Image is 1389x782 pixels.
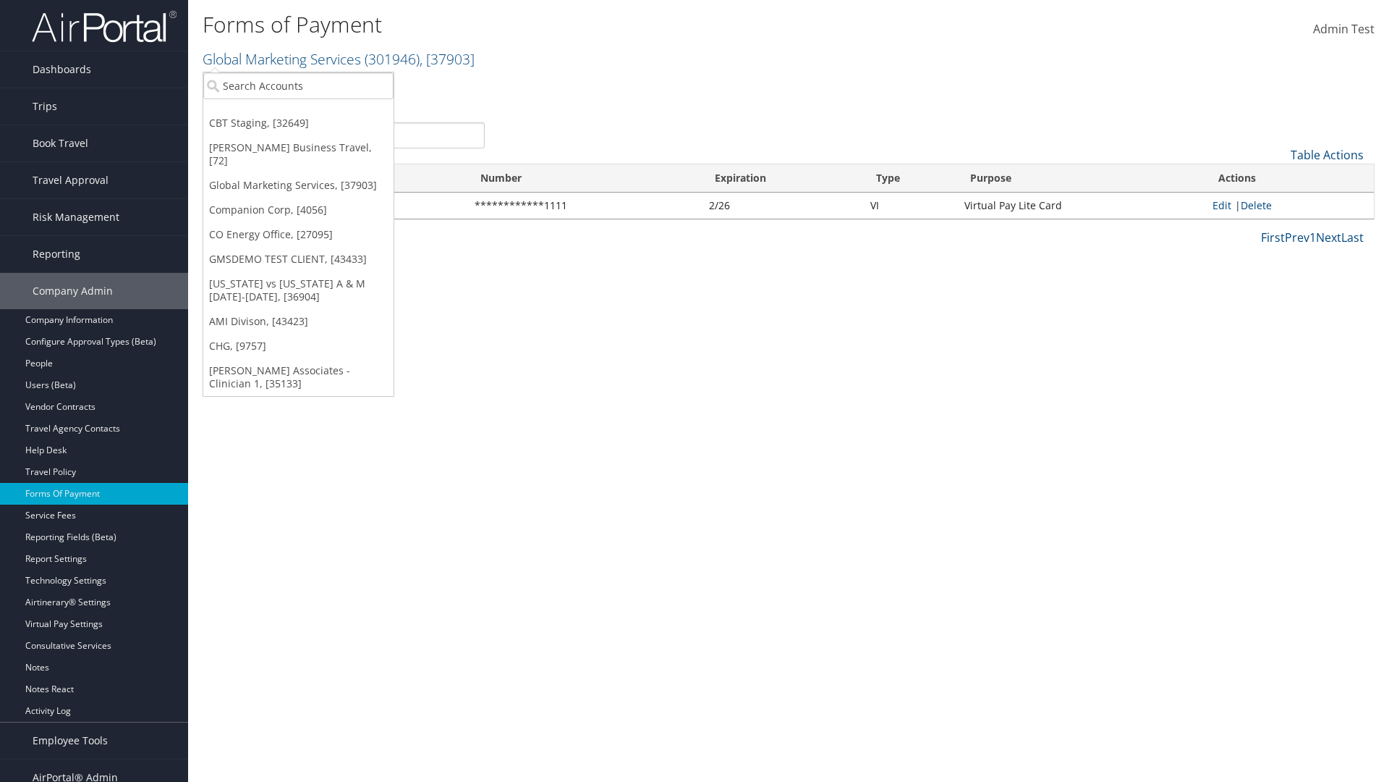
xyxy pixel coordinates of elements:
[957,164,1205,193] th: Purpose: activate to sort column descending
[863,164,957,193] th: Type
[1313,7,1375,52] a: Admin Test
[203,173,394,198] a: Global Marketing Services, [37903]
[957,193,1205,219] td: Virtual Pay Lite Card
[1309,230,1316,245] a: 1
[1205,164,1374,193] th: Actions
[33,162,109,198] span: Travel Approval
[203,272,394,309] a: [US_STATE] vs [US_STATE] A & M [DATE]-[DATE], [36904]
[203,49,475,69] a: Global Marketing Services
[203,198,394,222] a: Companion Corp, [4056]
[33,199,119,235] span: Risk Management
[702,164,863,193] th: Expiration: activate to sort column ascending
[1212,198,1231,212] a: Edit
[32,9,177,43] img: airportal-logo.png
[467,164,702,193] th: Number
[420,49,475,69] span: , [ 37903 ]
[33,125,88,161] span: Book Travel
[1261,230,1285,245] a: First
[203,72,394,99] input: Search Accounts
[203,247,394,272] a: GMSDEMO TEST CLIENT, [43433]
[33,88,57,125] span: Trips
[203,111,394,135] a: CBT Staging, [32649]
[33,273,113,309] span: Company Admin
[1285,230,1309,245] a: Prev
[33,51,91,88] span: Dashboards
[1316,230,1341,245] a: Next
[1341,230,1364,245] a: Last
[1205,193,1374,219] td: |
[203,309,394,334] a: AMI Divison, [43423]
[33,236,80,272] span: Reporting
[1241,198,1272,212] a: Delete
[203,222,394,247] a: CO Energy Office, [27095]
[203,9,984,40] h1: Forms of Payment
[203,135,394,173] a: [PERSON_NAME] Business Travel, [72]
[863,193,957,219] td: VI
[365,49,420,69] span: ( 301946 )
[33,723,108,759] span: Employee Tools
[203,358,394,396] a: [PERSON_NAME] Associates - Clinician 1, [35133]
[1313,21,1375,37] span: Admin Test
[1291,147,1364,163] a: Table Actions
[702,193,863,219] td: 2/26
[203,334,394,358] a: CHG, [9757]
